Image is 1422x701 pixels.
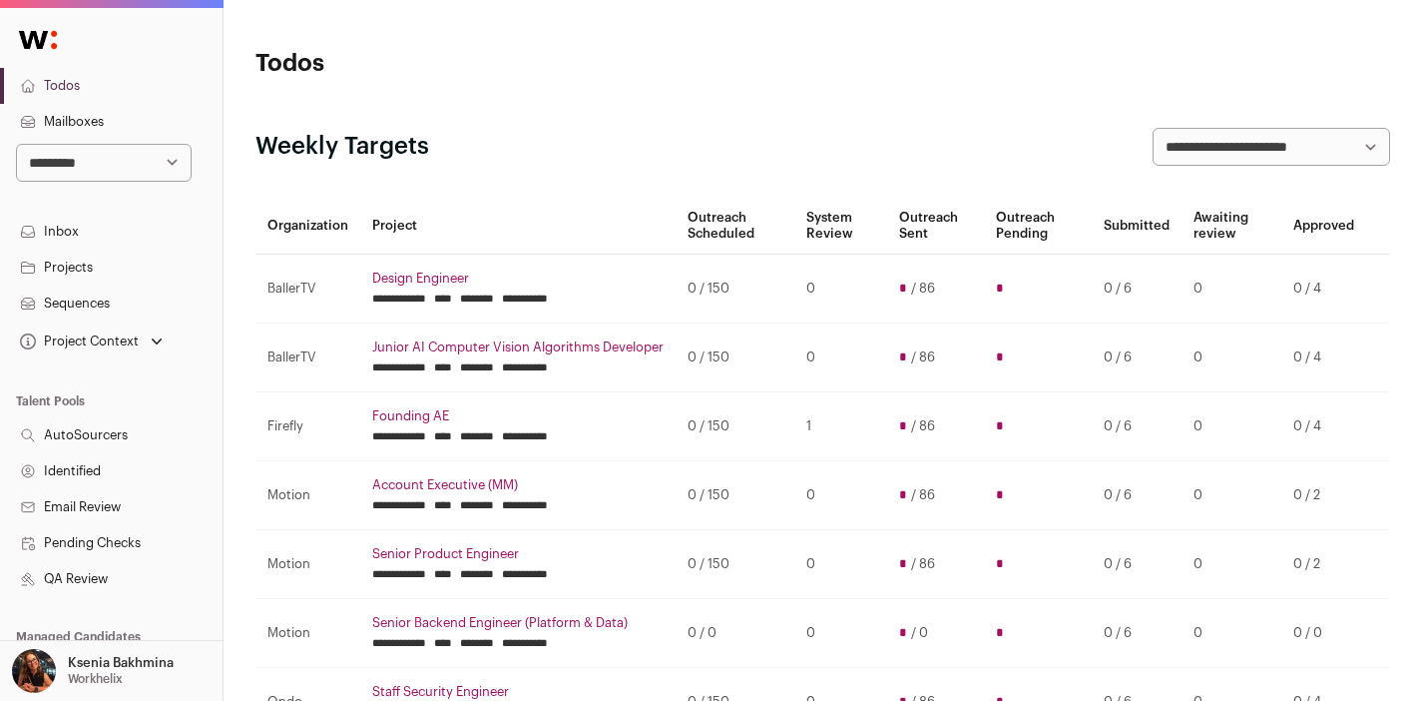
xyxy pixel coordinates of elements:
[911,281,935,297] span: / 86
[911,556,935,572] span: / 86
[1182,599,1281,668] td: 0
[887,198,984,255] th: Outreach Sent
[1281,461,1366,530] td: 0 / 2
[794,198,887,255] th: System Review
[1281,392,1366,461] td: 0 / 4
[372,271,664,287] a: Design Engineer
[676,255,794,324] td: 0 / 150
[255,461,360,530] td: Motion
[676,530,794,599] td: 0 / 150
[1182,392,1281,461] td: 0
[8,20,68,60] img: Wellfound
[1281,324,1366,392] td: 0 / 4
[372,615,664,631] a: Senior Backend Engineer (Platform & Data)
[794,461,887,530] td: 0
[68,671,123,687] p: Workhelix
[1092,324,1182,392] td: 0 / 6
[794,324,887,392] td: 0
[372,477,664,493] a: Account Executive (MM)
[794,255,887,324] td: 0
[8,649,178,693] button: Open dropdown
[372,340,664,355] a: Junior AI Computer Vision Algorithms Developer
[911,350,935,365] span: / 86
[1092,392,1182,461] td: 0 / 6
[1281,198,1366,255] th: Approved
[255,599,360,668] td: Motion
[1182,530,1281,599] td: 0
[255,255,360,324] td: BallerTV
[794,599,887,668] td: 0
[911,487,935,503] span: / 86
[1182,324,1281,392] td: 0
[12,649,56,693] img: 13968079-medium_jpg
[372,408,664,424] a: Founding AE
[16,328,167,355] button: Open dropdown
[911,418,935,434] span: / 86
[372,546,664,562] a: Senior Product Engineer
[1281,255,1366,324] td: 0 / 4
[1092,198,1182,255] th: Submitted
[794,392,887,461] td: 1
[676,198,794,255] th: Outreach Scheduled
[255,324,360,392] td: BallerTV
[16,334,139,350] div: Project Context
[1182,198,1281,255] th: Awaiting review
[1281,599,1366,668] td: 0 / 0
[1092,461,1182,530] td: 0 / 6
[676,324,794,392] td: 0 / 150
[676,392,794,461] td: 0 / 150
[1281,530,1366,599] td: 0 / 2
[1092,599,1182,668] td: 0 / 6
[255,48,634,80] h1: Todos
[1182,461,1281,530] td: 0
[255,198,360,255] th: Organization
[68,655,174,671] p: Ksenia Bakhmina
[676,599,794,668] td: 0 / 0
[984,198,1092,255] th: Outreach Pending
[1092,255,1182,324] td: 0 / 6
[255,131,429,163] h2: Weekly Targets
[1092,530,1182,599] td: 0 / 6
[255,530,360,599] td: Motion
[360,198,676,255] th: Project
[255,392,360,461] td: Firefly
[911,625,928,641] span: / 0
[372,684,664,700] a: Staff Security Engineer
[1182,255,1281,324] td: 0
[794,530,887,599] td: 0
[676,461,794,530] td: 0 / 150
